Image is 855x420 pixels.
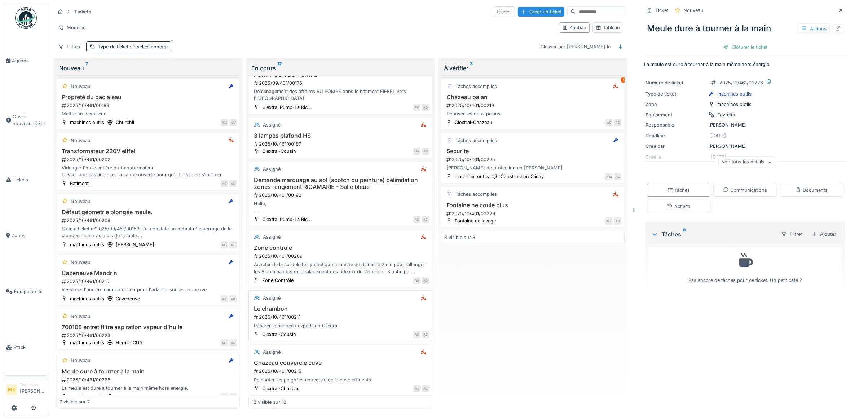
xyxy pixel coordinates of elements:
[70,339,104,346] div: machines outils
[252,305,429,312] h3: Le chambon
[455,119,492,126] div: Clextral-Chazeau
[262,216,312,223] div: Clextral Pump-La Ric...
[252,177,429,190] h3: Demande marquage au sol (scotch ou peinture) délimitation zones rangement RICAMARIE - Salle bleue
[717,90,752,97] div: machines outils
[413,216,420,223] div: AC
[778,229,806,239] div: Filtrer
[667,187,690,194] div: Tâches
[644,61,846,68] p: La meule est dure à tourner à la main même hors énergie.
[252,244,429,251] h3: Zone controle
[229,241,237,248] div: MG
[645,121,845,128] div: [PERSON_NAME]
[446,102,621,109] div: 2025/10/461/00219
[60,324,237,331] h3: 700108 entret filtre aspiration vapeur d'huile
[422,331,429,338] div: AG
[70,393,104,400] div: machines outils
[70,180,93,187] div: Batiment L
[667,203,690,210] div: Activité
[262,148,296,155] div: Clextral-Cousin
[723,187,767,194] div: Communications
[229,295,237,302] div: AG
[116,241,154,248] div: [PERSON_NAME]
[70,295,104,302] div: machines outils
[262,385,300,392] div: Clextral-Chazeau
[252,376,429,383] div: Remonter les poign"es couvercle de la cuve effluents
[20,382,46,397] li: [PERSON_NAME]
[116,295,140,302] div: Cazeneuve
[645,101,705,108] div: Zone
[710,132,726,139] div: [DATE]
[444,234,475,241] div: 3 visible sur 3
[455,191,497,198] div: Tâches accomplies
[61,217,237,224] div: 2025/10/461/00208
[683,230,686,239] sup: 0
[71,8,94,15] strong: Tickets
[493,6,515,17] div: Tâches
[645,111,705,118] div: Équipement
[229,393,237,401] div: MG
[3,264,49,319] a: Équipements
[85,64,88,72] sup: 7
[413,277,420,284] div: AG
[252,359,429,366] h3: Chazeau couvercle cuve
[6,384,17,395] li: MZ
[444,164,621,171] div: [PERSON_NAME] de protection en [PERSON_NAME]
[596,24,620,31] div: Tableau
[221,241,228,248] div: MG
[614,119,621,126] div: AG
[70,241,104,248] div: machines outils
[470,64,473,72] sup: 3
[6,382,46,399] a: MZ Technicien[PERSON_NAME]
[795,187,828,194] div: Documents
[253,368,429,375] div: 2025/10/461/00215
[422,216,429,223] div: AG
[253,192,429,199] div: 2025/10/461/00192
[116,393,134,400] div: Favretto
[98,43,168,50] div: Type de ticket
[719,79,763,86] div: 2025/10/461/00226
[15,7,37,29] img: Badge_color-CXgf-gQk.svg
[422,277,429,284] div: AG
[61,156,237,163] div: 2025/10/461/00202
[221,180,228,187] div: AG
[3,208,49,264] a: Zones
[537,41,614,52] div: Classer par [PERSON_NAME] le
[645,90,705,97] div: Type de ticket
[55,41,83,52] div: Filtres
[413,385,420,392] div: AG
[20,382,46,387] div: Technicien
[455,83,497,90] div: Tâches accomplies
[645,121,705,128] div: Responsable
[614,173,621,180] div: AG
[128,44,168,49] span: : 3 sélectionné(s)
[263,166,281,173] div: Assigné
[12,232,46,239] span: Zones
[252,322,429,329] div: Réparer le panneau expédition Clextral
[60,399,90,406] div: 7 visible sur 7
[13,113,46,127] span: Ouvrir nouveau ticket
[71,137,91,144] div: Nouveau
[71,259,91,266] div: Nouveau
[12,57,46,64] span: Agenda
[3,89,49,151] a: Ouvrir nouveau ticket
[263,349,281,355] div: Assigné
[116,119,135,126] div: Churchill
[605,217,613,225] div: MZ
[252,399,286,406] div: 12 visible sur 12
[621,77,626,83] div: 1
[61,376,237,383] div: 2025/10/461/00226
[60,225,237,239] div: Suite à ticket n°2025/09/461/00153, j'ai constaté un défaut d'équerrage de la plongée meule vis à...
[422,104,429,111] div: AG
[717,101,752,108] div: machines outils
[60,110,237,117] div: Mettre un desuilleur
[651,230,775,239] div: Tâches
[262,331,296,338] div: Clextral-Cousin
[252,88,429,102] div: Déménagement des affaires BU POMPE dans le bâtiment EIFFEL vers l'[GEOGRAPHIC_DATA]
[645,79,705,86] div: Numéro de ticket
[605,119,613,126] div: AG
[60,94,237,101] h3: Propreté du bac a eau
[221,119,228,126] div: YM
[252,200,429,214] div: Hello, suite au tour terrain, il faudrait délimiter les zones de rangement de la femme de ménage,...
[263,234,281,240] div: Assigné
[422,148,429,155] div: AG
